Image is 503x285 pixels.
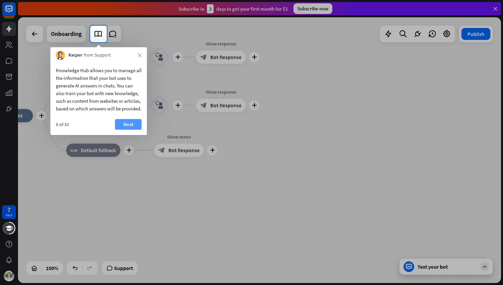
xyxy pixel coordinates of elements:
span: Kacper [69,52,82,59]
button: Next [115,119,142,130]
button: Open LiveChat chat widget [5,3,25,23]
div: 6 of 10 [56,121,69,127]
div: Knowledge Hub allows you to manage all the information that your bot uses to generate AI answers ... [56,67,142,112]
i: close [138,53,142,57]
span: from Support [84,52,111,59]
